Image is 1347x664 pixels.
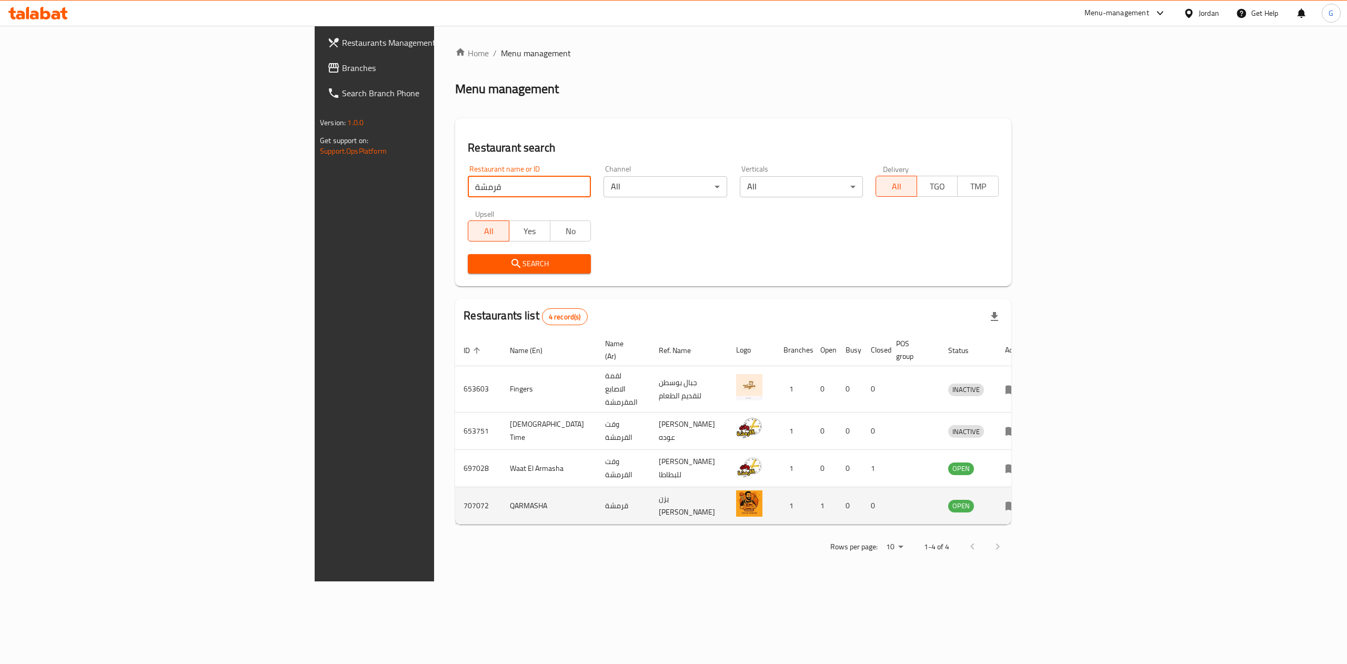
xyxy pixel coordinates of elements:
img: Fingers [736,374,762,400]
th: Branches [775,334,812,366]
span: INACTIVE [948,426,984,438]
td: 1 [862,450,888,487]
input: Search for restaurant name or ID.. [468,176,591,197]
td: 0 [812,450,837,487]
div: All [604,176,727,197]
a: Branches [319,55,540,81]
td: 1 [812,487,837,525]
td: قرمشة [597,487,650,525]
span: Status [948,344,982,357]
td: وقت القرمشة [597,450,650,487]
span: No [555,224,587,239]
span: ID [464,344,484,357]
p: 1-4 of 4 [924,540,949,554]
span: TMP [962,179,994,194]
div: INACTIVE [948,425,984,438]
td: 1 [775,366,812,413]
td: جبال بوسطن لتقديم الطعام [650,366,728,413]
img: Karmashah Time [736,416,762,442]
div: Menu [1005,499,1024,512]
span: Name (Ar) [605,337,638,363]
td: 1 [775,450,812,487]
label: Upsell [475,210,495,217]
button: TMP [957,176,999,197]
div: Menu [1005,462,1024,475]
span: POS group [896,337,927,363]
span: Search Branch Phone [342,87,531,99]
td: 0 [837,450,862,487]
span: OPEN [948,500,974,512]
div: Menu [1005,383,1024,396]
div: Menu [1005,425,1024,437]
td: 0 [862,366,888,413]
button: Yes [509,220,550,242]
div: Rows per page: [882,539,907,555]
button: All [468,220,509,242]
table: enhanced table [455,334,1033,525]
span: 1.0.0 [347,116,364,129]
span: All [880,179,913,194]
td: 0 [837,413,862,450]
td: [DEMOGRAPHIC_DATA] Time [501,413,597,450]
td: QARMASHA [501,487,597,525]
nav: breadcrumb [455,47,1011,59]
span: Name (En) [510,344,556,357]
span: Search [476,257,582,270]
label: Delivery [883,165,909,173]
a: Restaurants Management [319,30,540,55]
td: 1 [775,487,812,525]
div: Export file [982,304,1007,329]
span: TGO [921,179,954,194]
td: [PERSON_NAME] عوده [650,413,728,450]
td: [PERSON_NAME] للبطاطا [650,450,728,487]
span: Get support on: [320,134,368,147]
button: TGO [917,176,958,197]
h2: Restaurants list [464,308,587,325]
td: 0 [812,413,837,450]
div: Total records count [542,308,588,325]
h2: Restaurant search [468,140,999,156]
td: 0 [862,413,888,450]
a: Search Branch Phone [319,81,540,106]
td: 0 [812,366,837,413]
div: Jordan [1199,7,1219,19]
span: G [1329,7,1333,19]
th: Logo [728,334,775,366]
span: Branches [342,62,531,74]
img: QARMASHA [736,490,762,517]
td: Fingers [501,366,597,413]
th: Busy [837,334,862,366]
img: Waat El Armasha [736,453,762,479]
button: No [550,220,591,242]
td: 1 [775,413,812,450]
button: Search [468,254,591,274]
th: Open [812,334,837,366]
td: لقمة الاصابع المقرمشة [597,366,650,413]
span: Version: [320,116,346,129]
th: Action [997,334,1033,366]
span: All [473,224,505,239]
td: 0 [862,487,888,525]
span: OPEN [948,462,974,475]
td: يزن [PERSON_NAME] [650,487,728,525]
td: 0 [837,366,862,413]
span: Yes [514,224,546,239]
td: Waat El Armasha [501,450,597,487]
div: All [740,176,863,197]
td: وقت القرمشة [597,413,650,450]
td: 0 [837,487,862,525]
span: 4 record(s) [542,312,587,322]
th: Closed [862,334,888,366]
button: All [876,176,917,197]
span: Ref. Name [659,344,705,357]
a: Support.OpsPlatform [320,144,387,158]
span: INACTIVE [948,384,984,396]
span: Restaurants Management [342,36,531,49]
div: Menu-management [1084,7,1149,19]
p: Rows per page: [830,540,878,554]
